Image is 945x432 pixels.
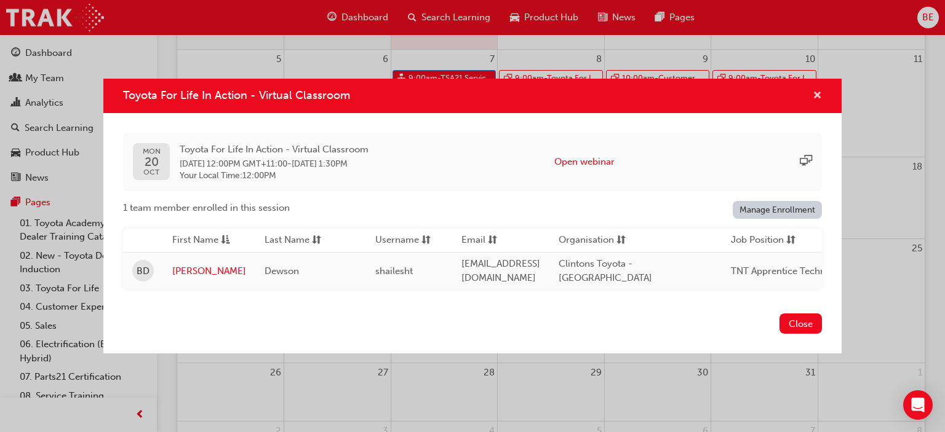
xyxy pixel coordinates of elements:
div: Open Intercom Messenger [903,390,933,420]
span: cross-icon [813,91,822,102]
span: sorting-icon [421,233,431,248]
button: Job Positionsorting-icon [731,233,799,248]
span: First Name [172,233,218,248]
span: BD [137,264,150,278]
span: asc-icon [221,233,230,248]
span: 20 Oct 2025 1:30PM [292,159,348,169]
span: MON [143,147,161,155]
span: shailesht [375,265,413,277]
span: sorting-icon [786,233,795,248]
button: Last Namesorting-icon [265,233,332,248]
span: Toyota For Life In Action - Virtual Classroom [180,143,369,157]
span: Job Position [731,233,784,248]
span: sorting-icon [616,233,626,248]
span: Clintons Toyota - [GEOGRAPHIC_DATA] [559,258,652,283]
span: Username [375,233,419,248]
a: Manage Enrollment [733,201,823,219]
span: OCT [143,168,161,176]
button: cross-icon [813,88,822,104]
span: Dewson [265,265,299,277]
span: Your Local Time : 12:00PM [180,170,369,181]
div: - [180,143,369,181]
span: 1 team member enrolled in this session [123,201,290,215]
button: Usernamesorting-icon [375,233,443,248]
button: Organisationsorting-icon [559,233,626,248]
span: TNT Apprentice Technician [731,265,846,277]
div: Toyota For Life In Action - Virtual Classroom [103,79,842,354]
span: sessionType_ONLINE_URL-icon [800,155,812,169]
span: Last Name [265,233,309,248]
button: Close [780,313,822,334]
span: Email [461,233,485,248]
span: 20 Oct 2025 12:00PM GMT+11:00 [180,159,287,169]
a: [PERSON_NAME] [172,264,246,278]
button: Open webinar [554,155,615,169]
span: sorting-icon [312,233,321,248]
span: [EMAIL_ADDRESS][DOMAIN_NAME] [461,258,540,283]
span: 20 [143,155,161,168]
span: Organisation [559,233,614,248]
span: sorting-icon [488,233,497,248]
span: Toyota For Life In Action - Virtual Classroom [123,88,350,102]
button: First Nameasc-icon [172,233,240,248]
button: Emailsorting-icon [461,233,529,248]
